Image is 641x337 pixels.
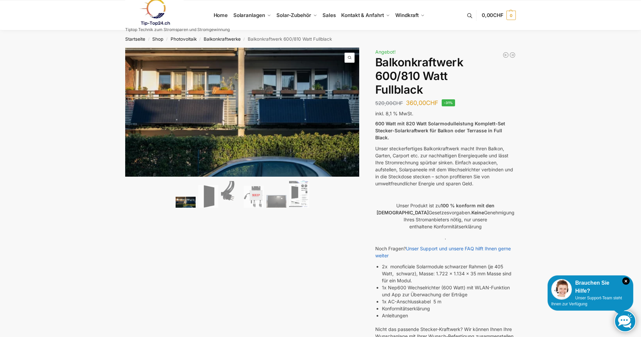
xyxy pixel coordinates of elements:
img: 2 Balkonkraftwerke [176,197,196,208]
span: 0 [506,11,516,20]
a: Sales [320,0,339,30]
li: 2x monoficiale Solarmodule schwarzer Rahmen (je 405 Watt, schwarz), Masse: 1.722 x 1.134 x 35 mm ... [382,263,516,284]
span: -31% [442,99,455,106]
span: Unser Support-Team steht Ihnen zur Verfügung [551,296,622,306]
span: CHF [393,100,403,106]
strong: 600 Watt mit 820 Watt Solarmodulleistung Komplett-Set Stecker-Solarkraftwerk für Balkon oder Terr... [375,121,505,140]
img: Balkonkraftwerk 600/810 Watt Fullblack 3 [359,48,594,315]
span: Sales [323,12,336,18]
a: Kontakt & Anfahrt [339,0,393,30]
strong: 100 % konform mit den [DEMOGRAPHIC_DATA] [377,203,495,215]
p: Unser steckerfertiges Balkonkraftwerk macht Ihren Balkon, Garten, Carport etc. zur nachhaltigen E... [375,145,516,187]
li: Konformitätserklärung [382,305,516,312]
span: 0,00 [482,12,503,18]
span: Solaranlagen [233,12,265,18]
img: Customer service [551,279,572,300]
img: NEP 800 Drosselbar auf 600 Watt [244,186,264,208]
p: Tiptop Technik zum Stromsparen und Stromgewinnung [125,28,230,32]
span: Solar-Zubehör [276,12,311,18]
a: Unser Support und unsere FAQ hilft Ihnen gerne weiter [375,246,511,258]
div: Brauchen Sie Hilfe? [551,279,630,295]
a: 0,00CHF 0 [482,5,516,25]
p: Unser Produkt ist zu Gesetzesvorgaben. Genehmigung Ihres Stromanbieters nötig, nur unsere enthalt... [375,202,516,230]
p: . [375,234,516,241]
span: inkl. 8,1 % MwSt. [375,111,413,116]
a: Balkonkraftwerke [204,36,241,42]
i: Schließen [622,277,630,285]
h1: Balkonkraftwerk 600/810 Watt Fullblack [375,56,516,96]
li: 1x Nep600 Wechselrichter (600 Watt) mit WLAN-Funktion und App zur Überwachung der Erträge [382,284,516,298]
bdi: 360,00 [406,99,438,106]
a: Solar-Zubehör [274,0,320,30]
bdi: 520,00 [375,100,403,106]
a: Startseite [125,36,145,42]
span: / [197,37,204,42]
nav: Breadcrumb [114,30,528,48]
li: 1x AC-Anschlusskabel 5 m [382,298,516,305]
img: Balkonkraftwerk 600/810 Watt Fullblack – Bild 5 [266,195,286,208]
span: Angebot! [375,49,396,55]
img: TommaTech Vorderseite [198,185,218,208]
span: Windkraft [395,12,419,18]
img: Anschlusskabel-3meter_schweizer-stecker [221,181,241,208]
p: Noch Fragen? [375,245,516,259]
a: Balkonkraftwerk 445/600 Watt Bificial [502,52,509,58]
span: / [241,37,248,42]
span: / [163,37,170,42]
strong: Keine [471,210,484,215]
span: CHF [426,99,438,106]
a: Windkraft [393,0,428,30]
span: Kontakt & Anfahrt [341,12,384,18]
li: Anleitungen [382,312,516,319]
a: Balkonkraftwerk 405/600 Watt erweiterbar [509,52,516,58]
img: Balkonkraftwerk 600/810 Watt Fullblack – Bild 6 [289,180,309,208]
span: / [145,37,152,42]
a: Shop [152,36,163,42]
a: Photovoltaik [171,36,197,42]
a: Solaranlagen [230,0,273,30]
span: CHF [493,12,503,18]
